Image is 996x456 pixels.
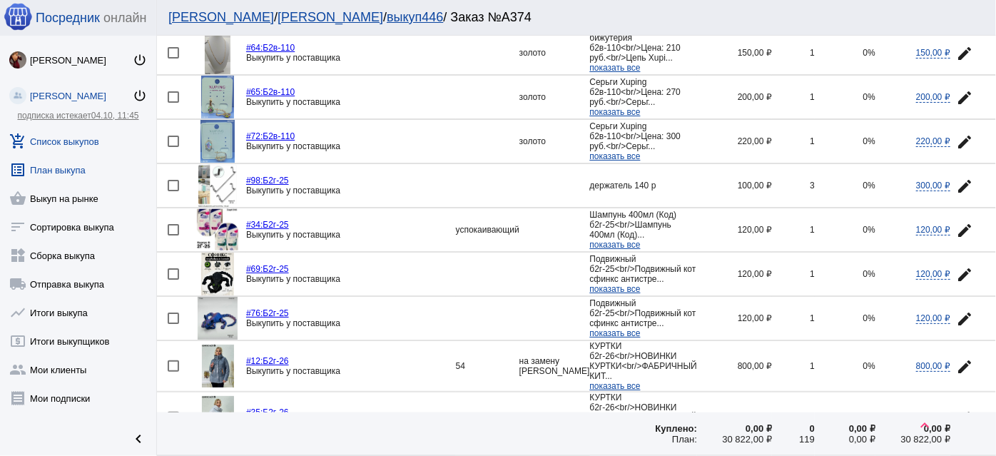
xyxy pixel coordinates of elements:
[772,313,815,323] div: 1
[91,111,139,121] span: 04.10, 11:45
[772,423,815,434] div: 0
[201,253,235,295] img: OzFGi8gww2mA-g8EXJBZh6inrBvTwPd1mWeXqHb6AeelwbddVMrdsLQFvL6kPVSbh1sj4qswpiGnBiVQA-bGXk05.jpg
[956,89,973,106] mat-icon: edit
[9,218,26,235] mat-icon: sort
[246,264,289,274] a: #69:Б2г-25
[863,225,875,235] span: 0%
[916,269,950,280] span: 120,00 ₽
[916,313,950,324] span: 120,00 ₽
[863,361,875,371] span: 0%
[590,423,697,434] div: Куплено:
[246,308,289,318] a: #76:Б2г-25
[590,254,697,294] app-description-cutted: Подвижный б2г-25<br/>Подвижный кот сфинкс антистре...
[956,45,973,62] mat-icon: edit
[590,151,641,161] span: показать все
[9,161,26,178] mat-icon: list_alt
[772,48,815,58] div: 1
[590,328,641,338] span: показать все
[9,390,26,407] mat-icon: receipt
[9,133,26,150] mat-icon: add_shopping_cart
[697,361,772,371] div: 800,00 ₽
[246,97,456,107] div: Выкупить у поставщика
[246,87,295,97] a: #65:Б2в-110
[916,361,950,372] span: 800,00 ₽
[815,423,875,434] div: 0,00 ₽
[246,53,456,63] div: Выкупить у поставщика
[246,407,289,417] a: #35:Б2г-26
[9,87,26,104] img: community_200.png
[519,341,590,392] td: на замену [PERSON_NAME]
[863,313,875,323] span: 0%
[246,274,456,284] div: Выкупить у поставщика
[590,298,697,338] app-description-cutted: Подвижный б2г-25<br/>Подвижный кот сфинкс антистре...
[205,31,231,74] img: kq1xWKWonsYCa70Ip5NSD7Sp5zsZpzCVF-TDfoPVR2krGy3uEEuWWLNMulaYLyA-LDt6zNiO3RJdLzfA1TXUYk_8.jpg
[246,43,295,53] a: #64:Б2в-110
[30,55,133,66] div: [PERSON_NAME]
[590,392,697,442] app-description-cutted: КУРТКИ б2г-26<br/>НОВИНКИ КУРТКИ<br/>ФАБРИЧНЫЙ КИТ...
[697,92,772,102] div: 200,00 ₽
[956,178,973,195] mat-icon: edit
[246,318,456,328] div: Выкупить у поставщика
[246,230,456,240] div: Выкупить у поставщика
[590,210,697,250] app-description-cutted: Шампунь 400мл (Код) б2г-25<br/>Шампунь 400мл (Код)...
[4,2,32,31] img: apple-icon-60x60.png
[246,131,295,141] a: #72:Б2в-110
[772,136,815,146] div: 1
[246,366,456,376] div: Выкупить у поставщика
[875,434,950,445] div: 30 822,00 ₽
[30,91,133,101] div: [PERSON_NAME]
[815,434,875,445] div: 0,00 ₽
[772,361,815,371] div: 1
[697,181,772,191] div: 100,00 ₽
[697,225,772,235] div: 120,00 ₽
[956,222,973,239] mat-icon: edit
[590,107,641,117] span: показать все
[246,220,289,230] a: #34:Б2г-25
[863,92,875,102] span: 0%
[697,423,772,434] div: 0,00 ₽
[519,120,590,163] td: золото
[916,417,933,434] mat-icon: keyboard_arrow_up
[916,92,950,103] span: 200,00 ₽
[9,51,26,69] img: O4awEp9LpKGYEZBxOm6KLRXQrA0SojuAgygPtFCRogdHmNS3bfFw-bnmtcqyXLVtOmoJu9Rw.jpg
[201,76,235,118] img: zBKSkfghvCSjV5_VXyTM2mkdKbYVlDin6UNgYoZdao2odYm7_m0HVlxa7F9OGgS5WNZchCd1FE8h59o41MPE9c6G.jpg
[133,53,147,67] mat-icon: power_settings_new
[196,208,239,251] img: DQm4iDC2w3GlCGsCa4kS3rYozAn9Oss4Wybo7D14H_gYAUOAzfrkeXJKN-PBpy10Cwi6S8rFrrTlXIl4MoLwjkV9.jpg
[590,284,641,294] span: показать все
[697,434,772,445] div: 30 822,00 ₽
[246,131,263,141] span: #72:
[246,186,456,196] div: Выкупить у поставщика
[246,220,263,230] span: #34:
[456,225,519,235] div: успокаивающий
[246,264,263,274] span: #69:
[9,247,26,264] mat-icon: widgets
[956,266,973,283] mat-icon: edit
[246,356,289,366] a: #12:Б2г-26
[956,310,973,328] mat-icon: edit
[875,423,950,434] div: 0,00 ₽
[246,176,263,186] span: #98:
[246,407,263,417] span: #35:
[916,48,950,59] span: 150,00 ₽
[456,361,519,371] div: 54
[130,430,147,447] mat-icon: chevron_left
[590,77,697,117] app-description-cutted: Серьги Xuping б2в-110<br/>Цена: 270 руб.<br/>Серьг...
[916,181,950,191] span: 300,00 ₽
[863,136,875,146] span: 0%
[772,181,815,191] div: 3
[198,297,238,340] img: E4VNAC7zvEFnSS9jiTJ7IasE2NppTKdRp3KSFIuT7917xXmK1QGd0LopAVnBC0KHDjMItK5gGwArtoaaFHGoX7Z6.jpg
[590,33,697,73] app-description-cutted: бижутерия б2в-110<br/>Цена: 210 руб.<br/>Цепь Xupi...
[9,190,26,207] mat-icon: shopping_basket
[9,333,26,350] mat-icon: local_atm
[202,396,234,439] img: l_RWKk02AHbUe1x5SdEl0P5_H7UPW4iNVIYXwLuoISSiMQN5HMve4CR3zLiotDb1vZ2ino01mShoxutGQ6xDT3lQ.jpg
[590,121,697,161] app-description-cutted: Серьги Xuping б2в-110<br/>Цена: 300 руб.<br/>Серьг...
[9,275,26,293] mat-icon: local_shipping
[590,381,641,391] span: показать все
[103,11,146,26] span: онлайн
[36,11,100,26] span: Посредник
[519,31,590,75] td: золото
[519,76,590,119] td: золото
[133,88,147,103] mat-icon: power_settings_new
[590,63,641,73] span: показать все
[916,225,950,235] span: 120,00 ₽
